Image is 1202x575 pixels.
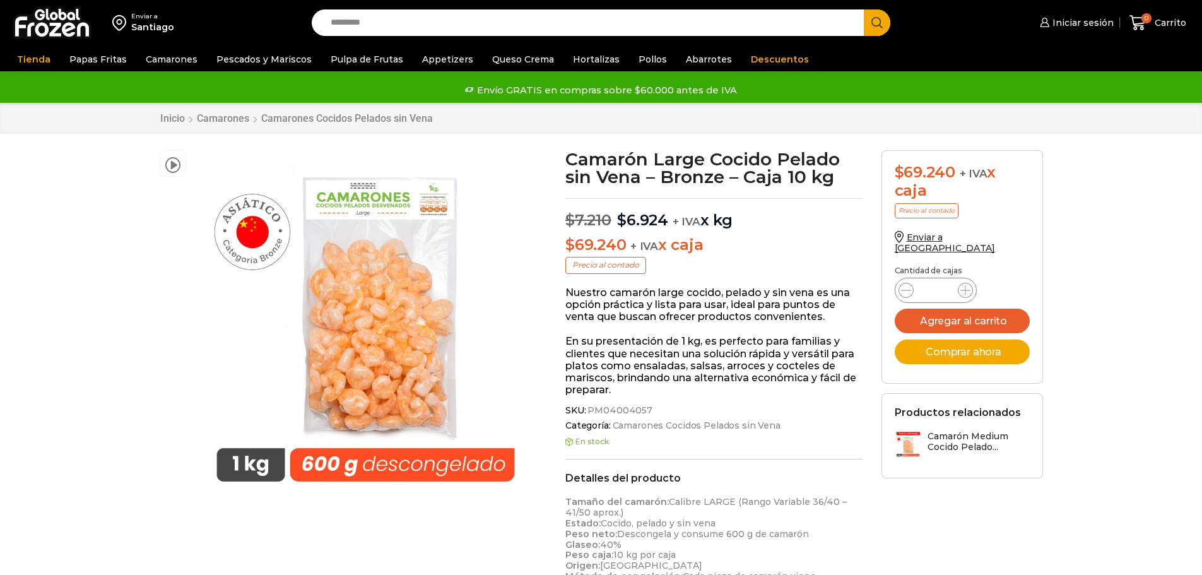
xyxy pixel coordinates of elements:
[131,21,174,33] div: Santiago
[928,431,1030,453] h3: Camarón Medium Cocido Pelado...
[63,47,133,71] a: Papas Fritas
[895,309,1030,333] button: Agregar al carrito
[895,163,904,181] span: $
[210,47,318,71] a: Pescados y Mariscos
[565,235,626,254] bdi: 69.240
[261,112,433,124] a: Camarones Cocidos Pelados sin Vena
[131,12,174,21] div: Enviar a
[895,266,1030,275] p: Cantidad de cajas
[565,405,863,416] span: SKU:
[895,340,1030,364] button: Comprar ahora
[895,163,955,181] bdi: 69.240
[1037,10,1114,35] a: Iniciar sesión
[112,12,131,33] img: address-field-icon.svg
[565,420,863,431] span: Categoría:
[192,150,539,497] img: large
[324,47,410,71] a: Pulpa de Frutas
[416,47,480,71] a: Appetizers
[196,112,250,124] a: Camarones
[565,287,863,323] p: Nuestro camarón large cocido, pelado y sin vena es una opción práctica y lista para usar, ideal p...
[160,112,186,124] a: Inicio
[565,437,863,446] p: En stock
[895,232,996,254] a: Enviar a [GEOGRAPHIC_DATA]
[864,9,890,36] button: Search button
[565,472,863,484] h2: Detalles del producto
[565,528,617,540] strong: Peso neto:
[895,163,1030,200] div: x caja
[160,112,433,124] nav: Breadcrumb
[960,167,987,180] span: + IVA
[565,198,863,230] p: x kg
[565,257,646,273] p: Precio al contado
[632,47,673,71] a: Pollos
[1126,8,1189,38] a: 0 Carrito
[565,496,669,507] strong: Tamaño del camarón:
[673,215,700,228] span: + IVA
[617,211,627,229] span: $
[486,47,560,71] a: Queso Crema
[565,539,600,550] strong: Glaseo:
[630,240,658,252] span: + IVA
[565,335,863,396] p: En su presentación de 1 kg, es perfecto para familias y clientes que necesitan una solución rápid...
[565,560,600,571] strong: Origen:
[586,405,652,416] span: PM04004057
[11,47,57,71] a: Tienda
[1141,13,1152,23] span: 0
[567,47,626,71] a: Hortalizas
[680,47,738,71] a: Abarrotes
[139,47,204,71] a: Camarones
[565,236,863,254] p: x caja
[565,150,863,186] h1: Camarón Large Cocido Pelado sin Vena – Bronze – Caja 10 kg
[895,406,1021,418] h2: Productos relacionados
[611,420,781,431] a: Camarones Cocidos Pelados sin Vena
[1049,16,1114,29] span: Iniciar sesión
[617,211,668,229] bdi: 6.924
[565,518,601,529] strong: Estado:
[565,235,575,254] span: $
[1152,16,1186,29] span: Carrito
[745,47,815,71] a: Descuentos
[565,549,613,560] strong: Peso caja:
[895,431,1030,458] a: Camarón Medium Cocido Pelado...
[895,203,958,218] p: Precio al contado
[565,211,575,229] span: $
[565,211,611,229] bdi: 7.210
[924,282,948,299] input: Product quantity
